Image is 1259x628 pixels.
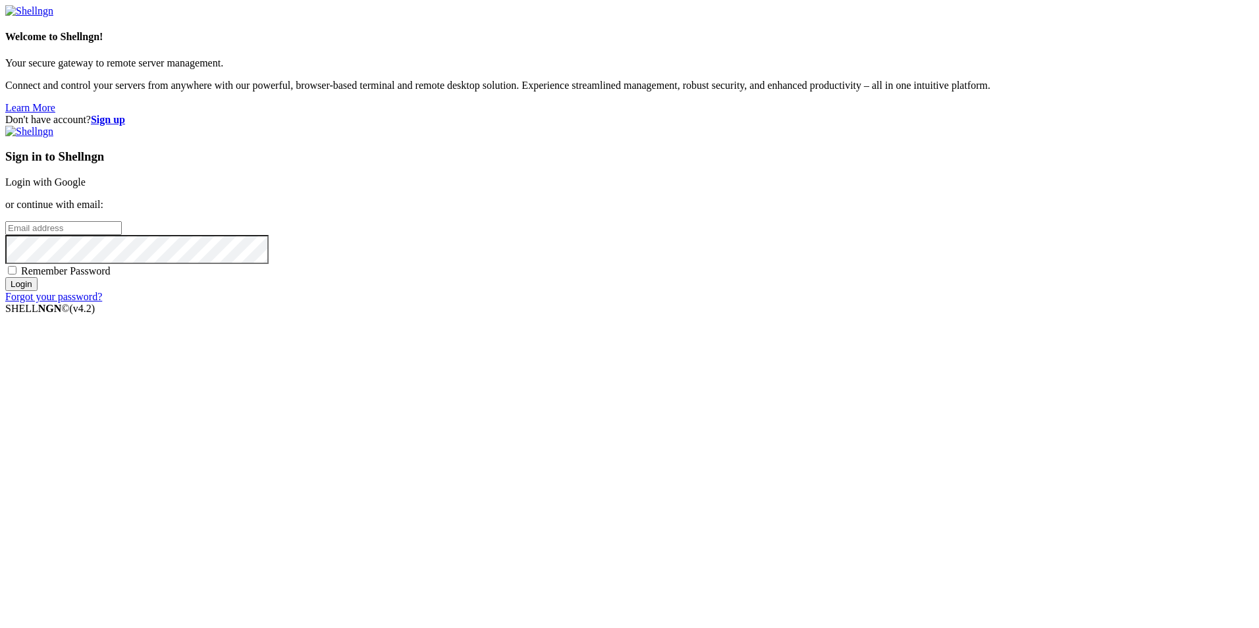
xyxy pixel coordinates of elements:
img: Shellngn [5,5,53,17]
b: NGN [38,303,62,314]
h3: Sign in to Shellngn [5,149,1254,164]
span: Remember Password [21,265,111,276]
span: 4.2.0 [70,303,95,314]
input: Email address [5,221,122,235]
input: Login [5,277,38,291]
a: Learn More [5,102,55,113]
span: SHELL © [5,303,95,314]
img: Shellngn [5,126,53,138]
div: Don't have account? [5,114,1254,126]
a: Login with Google [5,176,86,188]
p: or continue with email: [5,199,1254,211]
input: Remember Password [8,266,16,275]
a: Sign up [91,114,125,125]
h4: Welcome to Shellngn! [5,31,1254,43]
p: Connect and control your servers from anywhere with our powerful, browser-based terminal and remo... [5,80,1254,92]
p: Your secure gateway to remote server management. [5,57,1254,69]
a: Forgot your password? [5,291,102,302]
